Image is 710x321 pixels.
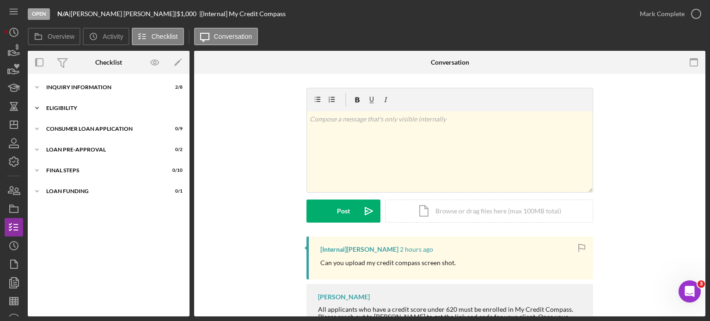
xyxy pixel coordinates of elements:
[46,126,159,132] div: Consumer Loan Application
[640,5,685,23] div: Mark Complete
[177,10,196,18] span: $1,000
[83,28,129,45] button: Activity
[103,33,123,40] label: Activity
[306,200,380,223] button: Post
[152,33,178,40] label: Checklist
[95,59,122,66] div: Checklist
[166,126,183,132] div: 0 / 9
[320,258,456,268] p: Can you upload my credit compass screen shot.
[400,246,433,253] time: 2025-09-09 16:56
[337,200,350,223] div: Post
[166,188,183,194] div: 0 / 1
[318,293,370,301] div: [PERSON_NAME]
[199,10,286,18] div: | [Internal] My Credit Compass
[431,59,469,66] div: Conversation
[71,10,177,18] div: [PERSON_NAME] [PERSON_NAME] |
[57,10,71,18] div: |
[57,10,69,18] b: N/A
[132,28,184,45] button: Checklist
[214,33,252,40] label: Conversation
[28,8,50,20] div: Open
[46,105,178,111] div: Eligibility
[320,246,398,253] div: [Internal] [PERSON_NAME]
[166,168,183,173] div: 0 / 10
[46,168,159,173] div: FINAL STEPS
[698,280,705,288] span: 3
[166,147,183,152] div: 0 / 2
[46,188,159,194] div: Loan Funding
[48,33,74,40] label: Overview
[166,85,183,90] div: 2 / 8
[46,147,159,152] div: Loan Pre-Approval
[28,28,80,45] button: Overview
[194,28,258,45] button: Conversation
[46,85,159,90] div: Inquiry Information
[679,280,701,303] iframe: Intercom live chat
[630,5,705,23] button: Mark Complete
